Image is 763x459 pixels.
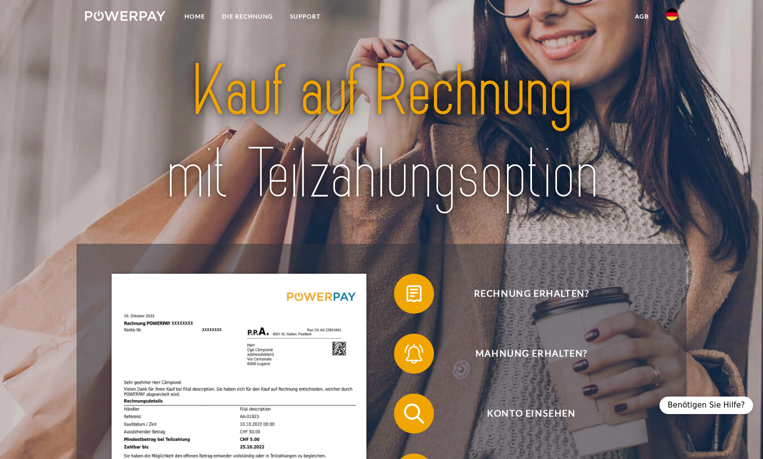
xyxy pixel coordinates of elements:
button: Konto einsehen [394,394,654,434]
img: qb_bell.svg [401,341,426,366]
a: Home [176,7,213,25]
img: qb_bill.svg [401,281,426,306]
img: qb_search.svg [401,401,426,426]
button: Mahnung erhalten? [394,334,654,374]
span: Rechnung erhalten? [409,274,654,314]
a: SUPPORT [281,7,329,25]
div: Benötigen Sie Hilfe? [659,397,753,414]
button: Rechnung erhalten? [394,274,654,314]
span: Konto einsehen [409,394,654,434]
a: DIE RECHNUNG [213,7,281,25]
img: de [666,8,678,20]
a: agb [626,7,657,25]
span: Mahnung erhalten? [409,334,654,374]
img: logo-powerpay-white.svg [85,11,165,21]
img: title-powerpay_de.svg [114,46,649,220]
